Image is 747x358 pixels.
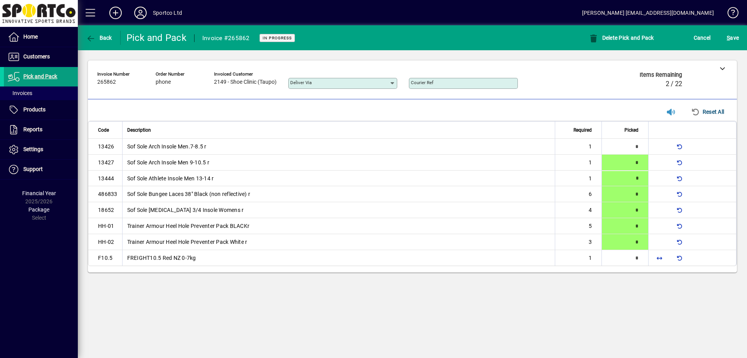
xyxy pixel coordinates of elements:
[555,155,601,171] td: 1
[555,139,601,155] td: 1
[88,202,122,218] td: 18652
[555,250,601,266] td: 1
[23,106,46,113] span: Products
[8,90,32,96] span: Invoices
[23,146,43,152] span: Settings
[688,105,727,119] button: Reset All
[88,155,122,171] td: 13427
[98,126,109,134] span: Code
[122,234,555,250] td: Trainer Armour Heel Hole Preventer Pack White r
[122,171,555,186] td: Sof Sole Athlete Insole Men 13-14 r
[4,120,78,139] a: Reports
[692,31,713,45] button: Cancel
[88,218,122,234] td: HH-01
[4,160,78,179] a: Support
[86,35,112,41] span: Back
[4,86,78,100] a: Invoices
[4,140,78,159] a: Settings
[126,32,186,44] div: Pick and Pack
[127,126,151,134] span: Description
[122,139,555,155] td: Sof Sole Arch Insole Men.7-8.5 r
[582,7,714,19] div: [PERSON_NAME] [EMAIL_ADDRESS][DOMAIN_NAME]
[722,2,737,27] a: Knowledge Base
[214,79,277,85] span: 2149 - Shoe Clinic (Taupo)
[411,80,433,85] mat-label: Courier Ref
[122,218,555,234] td: Trainer Armour Heel Hole Preventer Pack BLACKr
[122,155,555,171] td: Sof Sole Arch Insole Men 9-10.5 r
[555,186,601,202] td: 6
[587,31,656,45] button: Delete Pick and Pack
[84,31,114,45] button: Back
[694,32,711,44] span: Cancel
[290,80,312,85] mat-label: Deliver via
[4,100,78,120] a: Products
[23,73,57,79] span: Pick and Pack
[23,166,43,172] span: Support
[725,31,741,45] button: Save
[555,171,601,186] td: 1
[156,79,171,85] span: phone
[691,106,724,118] span: Reset All
[88,139,122,155] td: 13426
[589,35,654,41] span: Delete Pick and Pack
[4,47,78,67] a: Customers
[153,7,182,19] div: Sportco Ltd
[202,32,250,44] div: Invoice #265862
[122,202,555,218] td: Sof Sole [MEDICAL_DATA] 3/4 Insole Womens r
[88,250,122,266] td: F10.5
[624,126,638,134] span: Picked
[727,35,730,41] span: S
[23,53,50,60] span: Customers
[88,171,122,186] td: 13444
[23,34,38,40] span: Home
[103,6,128,20] button: Add
[263,35,292,41] span: In Progress
[88,186,122,202] td: 486833
[28,206,49,213] span: Package
[573,126,592,134] span: Required
[122,186,555,202] td: Sof Sole Bungee Laces 38" Black (non reflective) r
[78,31,121,45] app-page-header-button: Back
[666,80,682,88] span: 2 / 22
[555,234,601,250] td: 3
[97,79,116,85] span: 265862
[555,202,601,218] td: 4
[128,6,153,20] button: Profile
[4,27,78,47] a: Home
[555,218,601,234] td: 5
[22,190,56,196] span: Financial Year
[23,126,42,132] span: Reports
[88,234,122,250] td: HH-02
[727,32,739,44] span: ave
[122,250,555,266] td: FREIGHT10.5 Red NZ 0-7kg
